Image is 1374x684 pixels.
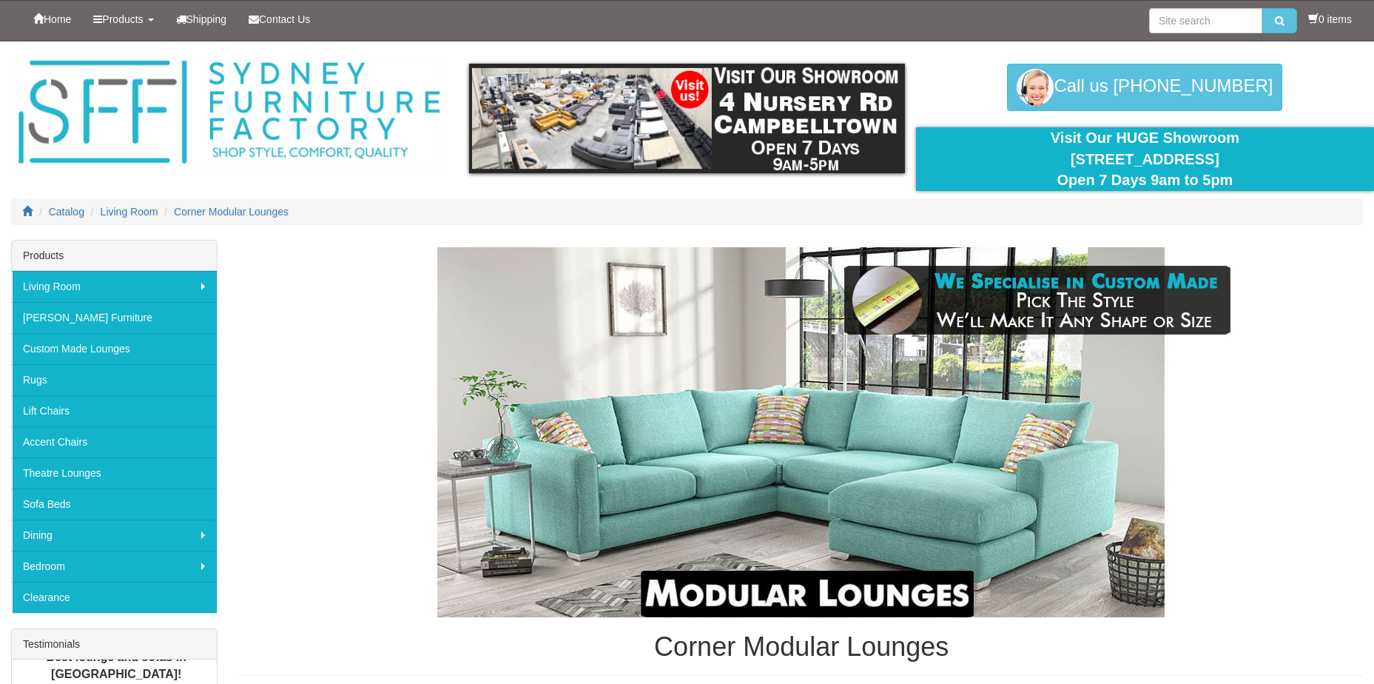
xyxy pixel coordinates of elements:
div: Products [12,241,217,271]
a: Lift Chairs [12,395,217,426]
a: Clearance [12,582,217,613]
a: Corner Modular Lounges [174,206,289,218]
div: Visit Our HUGE Showroom [STREET_ADDRESS] Open 7 Days 9am to 5pm [927,127,1363,191]
input: Site search [1149,8,1262,33]
a: Rugs [12,364,217,395]
li: 0 items [1308,12,1352,27]
img: Corner Modular Lounges [357,247,1245,617]
a: Dining [12,520,217,551]
a: Home [22,1,82,38]
a: Living Room [12,271,217,302]
a: Shipping [165,1,238,38]
a: Custom Made Lounges [12,333,217,364]
b: Best lounge and sofas in [GEOGRAPHIC_DATA]! [47,651,186,681]
img: Sydney Furniture Factory [11,56,447,169]
a: Contact Us [238,1,321,38]
span: Home [44,13,71,25]
a: Sofa Beds [12,489,217,520]
a: Living Room [101,206,158,218]
img: showroom.gif [469,64,905,173]
a: Theatre Lounges [12,457,217,489]
a: Accent Chairs [12,426,217,457]
h1: Corner Modular Lounges [240,632,1363,662]
span: Contact Us [259,13,310,25]
span: Products [102,13,143,25]
a: [PERSON_NAME] Furniture [12,302,217,333]
a: Bedroom [12,551,217,582]
a: Products [82,1,164,38]
span: Shipping [186,13,227,25]
div: Testimonials [12,629,217,660]
a: Catalog [49,206,84,218]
